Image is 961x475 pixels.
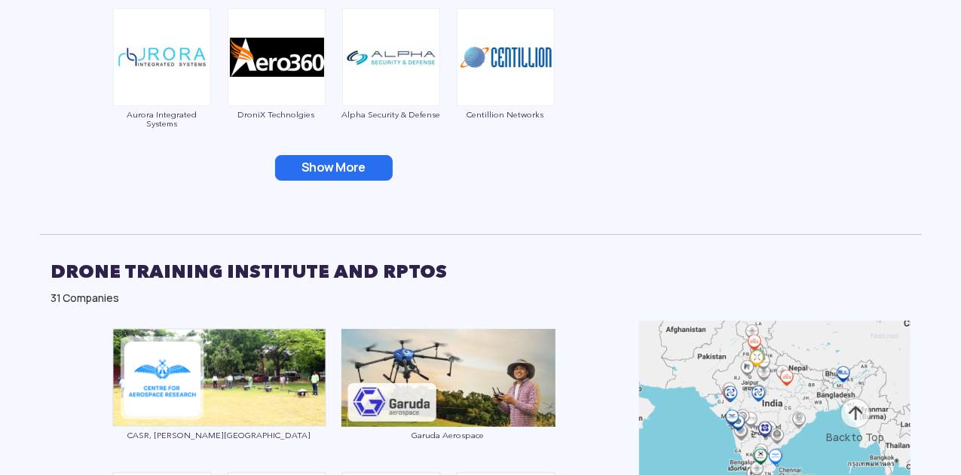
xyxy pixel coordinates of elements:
[227,50,326,119] a: DroniX Technolgies
[112,370,326,440] a: CASR, [PERSON_NAME][GEOGRAPHIC_DATA]
[456,110,555,119] span: Centillion Networks
[826,430,884,445] div: Back to Top
[228,8,326,106] img: ic_aero360.png
[113,8,211,106] img: ic_aurora.png
[112,328,326,427] img: ic_annauniversity_block.png
[227,110,326,119] span: DroniX Technolgies
[112,50,212,128] a: Aurora Integrated Systems
[51,291,911,306] div: 31 Companies
[275,155,393,181] button: Show More
[112,110,212,128] span: Aurora Integrated Systems
[51,253,911,291] h2: DRONE TRAINING INSTITUTE AND RPTOS
[341,370,555,440] a: Garuda Aerospace
[341,110,441,119] span: Alpha Security & Defense
[341,50,441,119] a: Alpha Security & Defense
[839,397,872,430] img: ic_arrow-up.png
[342,8,440,106] img: ic_alphasecurity.png
[112,431,326,440] span: CASR, [PERSON_NAME][GEOGRAPHIC_DATA]
[457,8,555,106] img: ic_centillion.png
[341,431,555,440] span: Garuda Aerospace
[341,329,555,427] img: ic_garudarpto_eco.png
[456,50,555,119] a: Centillion Networks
